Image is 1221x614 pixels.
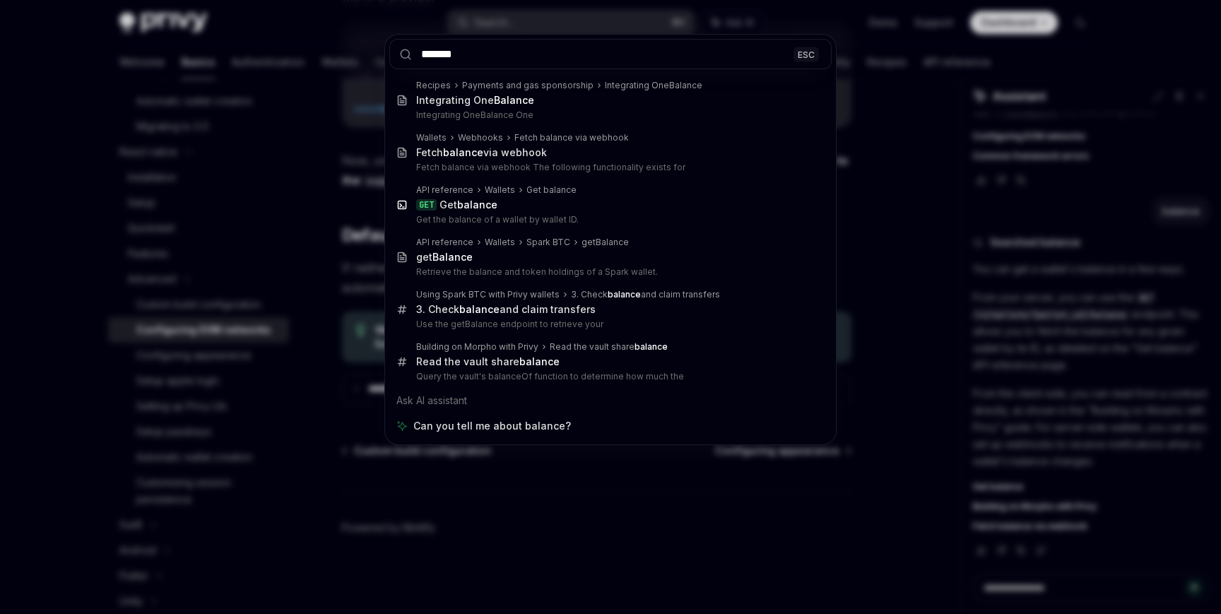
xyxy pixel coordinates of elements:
b: Balance [494,94,534,106]
b: balance [459,303,500,315]
div: Fetch balance via webhook [514,132,629,143]
b: balance [457,199,497,211]
div: Fetch via webhook [416,146,547,159]
div: Wallets [485,184,515,196]
div: Spark BTC [526,237,570,248]
div: Wallets [485,237,515,248]
div: getBalance [582,237,629,248]
div: Get balance [526,184,577,196]
p: Use the getBalance endpoint to retrieve your [416,319,802,330]
div: 3. Check and claim transfers [571,289,720,300]
b: Balance [432,251,473,263]
span: Can you tell me about balance? [413,419,571,433]
div: 3. Check and claim transfers [416,303,596,316]
p: Retrieve the balance and token holdings of a Spark wallet. [416,266,802,278]
div: Integrating OneBalance [605,80,702,91]
div: Recipes [416,80,451,91]
b: balance [635,341,668,352]
b: balance [443,146,483,158]
div: Wallets [416,132,447,143]
div: Payments and gas sponsorship [462,80,594,91]
div: Get [440,199,497,211]
p: Query the vault's balanceOf function to determine how much the [416,371,802,382]
div: ESC [794,47,819,61]
div: Building on Morpho with Privy [416,341,538,353]
div: API reference [416,184,473,196]
p: Fetch balance via webhook The following functionality exists for [416,162,802,173]
b: balance [519,355,560,367]
div: GET [416,199,437,211]
div: Read the vault share [416,355,560,368]
div: Using Spark BTC with Privy wallets [416,289,560,300]
b: balance [608,289,641,300]
p: Get the balance of a wallet by wallet ID. [416,214,802,225]
div: Ask AI assistant [389,388,832,413]
div: Integrating One [416,94,534,107]
div: get [416,251,473,264]
div: Read the vault share [550,341,668,353]
div: Webhooks [458,132,503,143]
div: API reference [416,237,473,248]
p: Integrating OneBalance One [416,110,802,121]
